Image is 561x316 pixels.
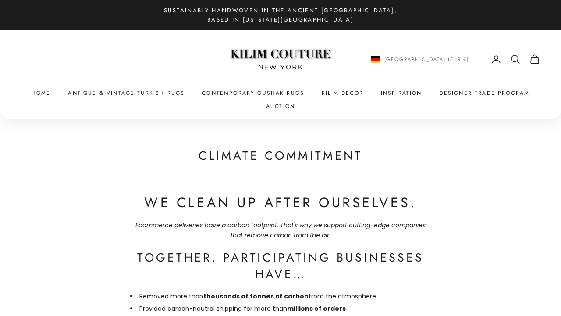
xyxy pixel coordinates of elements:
summary: Kilim Decor [322,89,363,97]
p: Sustainably Handwoven in the Ancient [GEOGRAPHIC_DATA], Based in [US_STATE][GEOGRAPHIC_DATA] [158,6,403,25]
li: Removed more than from the atmosphere [138,291,430,302]
h1: We clean up after ourselves. [131,194,430,212]
a: Auction [266,102,295,111]
nav: Secondary navigation [371,54,540,65]
b: thousands of tonnes of carbon [203,292,309,301]
a: Antique & Vintage Turkish Rugs [68,89,185,97]
li: Provided carbon-neutral shipping for more than [138,304,430,314]
span: [GEOGRAPHIC_DATA] (EUR €) [384,55,469,63]
img: Germany [371,56,380,63]
nav: Primary navigation [21,89,540,111]
b: millions of orders [287,304,346,313]
a: Home [32,89,51,97]
img: Logo of Kilim Couture New York [226,39,335,80]
a: Designer Trade Program [440,89,530,97]
h2: Together, participating businesses have… [131,249,430,283]
em: Ecommerce deliveries have a carbon footprint. That's why we support cutting-edge companies that r... [135,221,426,240]
a: Inspiration [381,89,422,97]
h1: Climate Commitment [199,147,363,164]
button: Change country or currency [371,55,478,63]
a: Contemporary Oushak Rugs [202,89,304,97]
